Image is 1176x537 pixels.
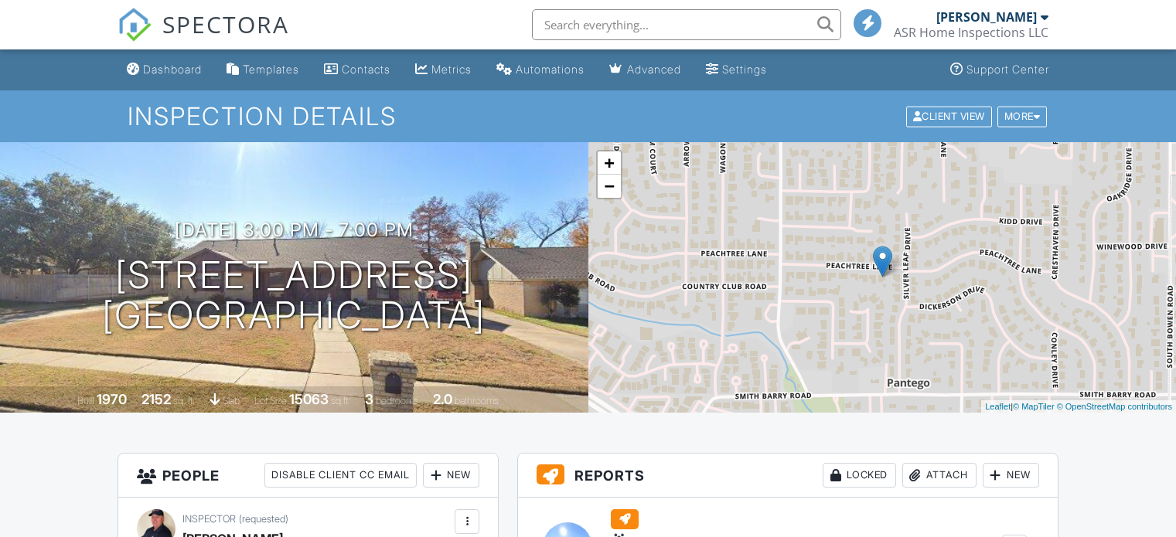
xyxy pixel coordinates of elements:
[118,454,498,498] h3: People
[431,63,472,76] div: Metrics
[342,63,390,76] div: Contacts
[936,9,1037,25] div: [PERSON_NAME]
[905,110,996,121] a: Client View
[722,63,767,76] div: Settings
[433,391,452,407] div: 2.0
[983,463,1039,488] div: New
[97,391,127,407] div: 1970
[264,463,417,488] div: Disable Client CC Email
[423,463,479,488] div: New
[944,56,1055,84] a: Support Center
[906,106,992,127] div: Client View
[598,175,621,198] a: Zoom out
[966,63,1049,76] div: Support Center
[455,395,499,406] span: bathrooms
[598,151,621,175] a: Zoom in
[162,8,289,40] span: SPECTORA
[220,56,305,84] a: Templates
[376,395,418,406] span: bedrooms
[1013,402,1055,411] a: © MapTiler
[254,395,287,406] span: Lot Size
[143,63,202,76] div: Dashboard
[118,8,152,42] img: The Best Home Inspection Software - Spectora
[331,395,350,406] span: sq.ft.
[175,219,414,240] h3: [DATE] 3:00 pm - 7:00 pm
[532,9,841,40] input: Search everything...
[128,103,1048,130] h1: Inspection Details
[516,63,585,76] div: Automations
[102,255,486,337] h1: [STREET_ADDRESS] [GEOGRAPHIC_DATA]
[700,56,773,84] a: Settings
[627,63,681,76] div: Advanced
[243,63,299,76] div: Templates
[141,391,171,407] div: 2152
[409,56,478,84] a: Metrics
[318,56,397,84] a: Contacts
[121,56,208,84] a: Dashboard
[173,395,195,406] span: sq. ft.
[289,391,329,407] div: 15063
[985,402,1011,411] a: Leaflet
[77,395,94,406] span: Built
[490,56,591,84] a: Automations (Basic)
[223,395,240,406] span: slab
[997,106,1048,127] div: More
[902,463,977,488] div: Attach
[118,21,289,53] a: SPECTORA
[603,56,687,84] a: Advanced
[518,454,1058,498] h3: Reports
[894,25,1048,40] div: ASR Home Inspections LLC
[182,513,236,525] span: Inspector
[365,391,373,407] div: 3
[981,400,1176,413] div: |
[1057,402,1172,411] a: © OpenStreetMap contributors
[823,463,896,488] div: Locked
[239,513,288,525] span: (requested)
